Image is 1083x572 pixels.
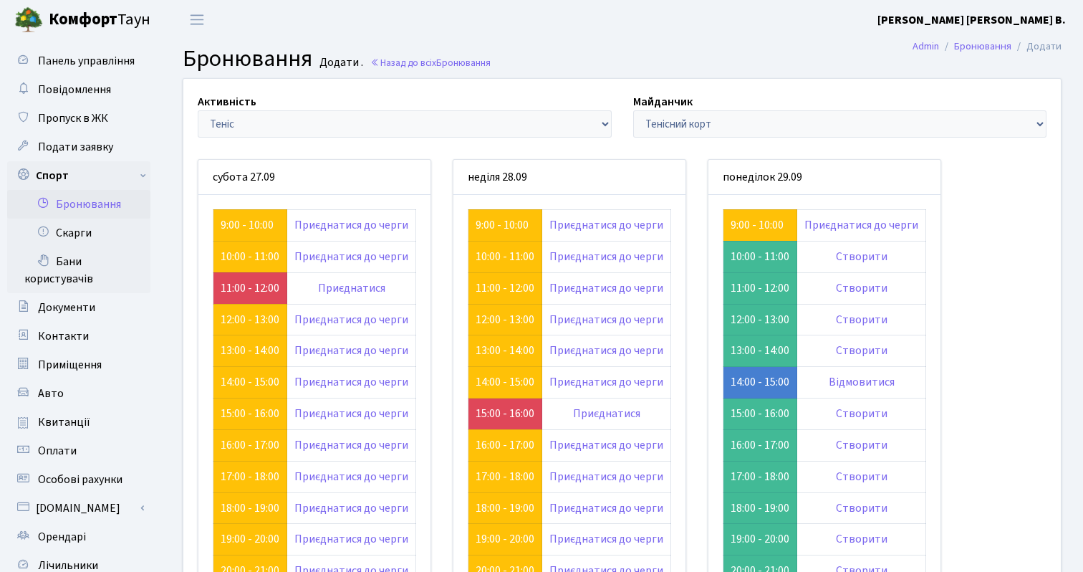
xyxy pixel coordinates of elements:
a: Приєднатися до черги [549,343,663,358]
a: 15:00 - 16:00 [476,406,534,421]
a: Авто [7,379,150,408]
a: 13:00 - 14:00 [476,343,534,358]
a: Приєднатися [318,280,385,296]
a: Приєднатися до черги [294,374,408,390]
a: 10:00 - 11:00 [476,249,534,264]
a: Документи [7,293,150,322]
a: Орендарі [7,523,150,551]
a: [DOMAIN_NAME] [7,494,150,523]
a: Приєднатися до черги [549,374,663,390]
a: Приєднатися до черги [294,406,408,421]
a: Створити [836,500,887,516]
a: Створити [836,531,887,547]
span: Таун [49,8,150,32]
a: 17:00 - 18:00 [221,469,279,485]
span: Квитанції [38,414,90,430]
a: Створити [836,469,887,485]
a: Приєднатися до черги [549,312,663,328]
a: Приєднатися до черги [804,217,918,233]
a: Особові рахунки [7,465,150,494]
a: Подати заявку [7,133,150,161]
span: Контакти [38,328,89,344]
button: Переключити навігацію [179,8,215,32]
li: Додати [1011,39,1062,54]
a: 16:00 - 17:00 [221,437,279,453]
td: 19:00 - 20:00 [723,524,797,556]
img: logo.png [14,6,43,34]
a: Admin [913,39,939,54]
a: Приєднатися до черги [549,531,663,547]
a: Бронювання [954,39,1011,54]
a: Приєднатися до черги [294,217,408,233]
span: Панель управління [38,53,135,69]
a: Створити [836,312,887,328]
span: Документи [38,300,95,315]
a: 11:00 - 12:00 [476,280,534,296]
a: Приєднатися до черги [294,531,408,547]
a: Приєднатися до черги [549,249,663,264]
a: [PERSON_NAME] [PERSON_NAME] В. [877,11,1066,29]
a: 19:00 - 20:00 [476,531,534,547]
small: Додати . [317,56,363,70]
a: Панель управління [7,47,150,75]
a: Приєднатися до черги [549,280,663,296]
a: 9:00 - 10:00 [476,217,529,233]
a: 14:00 - 15:00 [476,374,534,390]
a: Приєднатися до черги [294,249,408,264]
a: 10:00 - 11:00 [221,249,279,264]
a: Квитанції [7,408,150,437]
td: 10:00 - 11:00 [723,241,797,272]
td: 18:00 - 19:00 [723,492,797,524]
td: 16:00 - 17:00 [723,429,797,461]
a: Приєднатися до черги [294,312,408,328]
span: Особові рахунки [38,472,122,487]
a: Спорт [7,161,150,190]
div: субота 27.09 [198,160,430,195]
a: 19:00 - 20:00 [221,531,279,547]
span: Бронювання [183,42,312,75]
span: Оплати [38,443,77,459]
a: Створити [836,343,887,358]
a: Приєднатися до черги [549,469,663,485]
a: Створити [836,280,887,296]
a: Приєднатися до черги [549,500,663,516]
a: 18:00 - 19:00 [221,500,279,516]
a: Створити [836,406,887,421]
a: 11:00 - 12:00 [221,280,279,296]
a: Приєднатися до черги [294,500,408,516]
a: Повідомлення [7,75,150,104]
a: Приєднатися до черги [294,469,408,485]
td: 17:00 - 18:00 [723,461,797,492]
label: Активність [198,93,256,110]
a: Створити [836,437,887,453]
a: 15:00 - 16:00 [221,406,279,421]
a: Приєднатися до черги [549,437,663,453]
span: Орендарі [38,529,86,545]
a: Приміщення [7,351,150,379]
span: Бронювання [436,56,491,70]
nav: breadcrumb [891,32,1083,62]
a: Оплати [7,437,150,465]
a: Створити [836,249,887,264]
a: 16:00 - 17:00 [476,437,534,453]
a: 9:00 - 10:00 [731,217,784,233]
span: Повідомлення [38,82,111,97]
a: Приєднатися до черги [549,217,663,233]
a: Скарги [7,219,150,247]
b: [PERSON_NAME] [PERSON_NAME] В. [877,12,1066,28]
a: Приєднатися до черги [294,437,408,453]
div: понеділок 29.09 [708,160,940,195]
a: 14:00 - 15:00 [731,374,789,390]
span: Приміщення [38,357,102,373]
a: Назад до всіхБронювання [370,56,491,70]
b: Комфорт [49,8,117,31]
a: 9:00 - 10:00 [221,217,274,233]
a: 17:00 - 18:00 [476,469,534,485]
a: Пропуск в ЖК [7,104,150,133]
td: 13:00 - 14:00 [723,335,797,367]
label: Майданчик [633,93,693,110]
a: Бани користувачів [7,247,150,293]
td: 15:00 - 16:00 [723,399,797,430]
a: Приєднатися до черги [294,343,408,358]
a: 18:00 - 19:00 [476,500,534,516]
